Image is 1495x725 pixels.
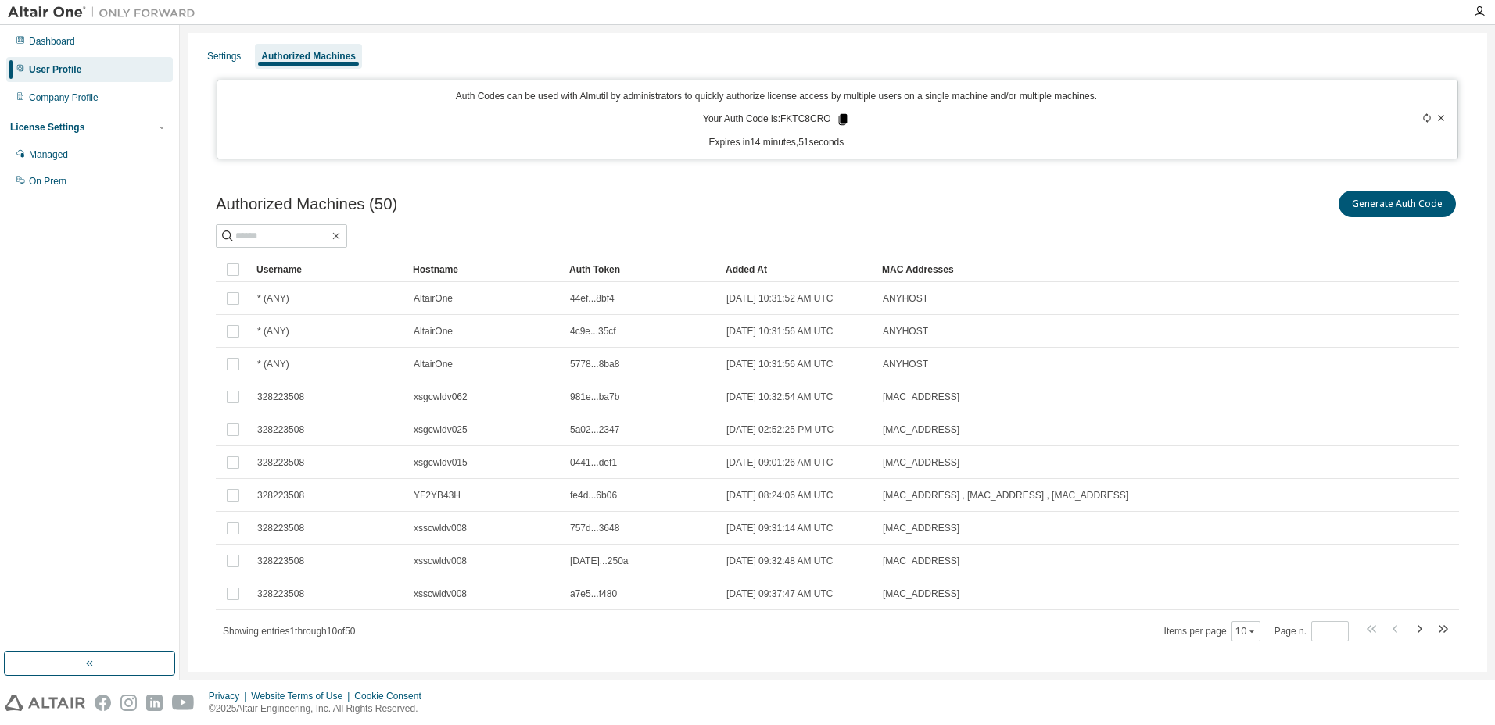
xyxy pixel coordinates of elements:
div: Hostname [413,257,557,282]
span: AltairOne [414,292,453,305]
span: 328223508 [257,391,304,403]
span: 0441...def1 [570,456,617,469]
span: fe4d...6b06 [570,489,617,502]
span: YF2YB43H [414,489,461,502]
span: 5778...8ba8 [570,358,619,370]
span: 328223508 [257,587,304,600]
div: Auth Token [569,257,713,282]
p: Expires in 14 minutes, 51 seconds [227,136,1327,149]
div: Website Terms of Use [251,690,354,702]
span: ANYHOST [883,358,928,370]
span: xsscwldv008 [414,522,467,534]
span: [DATE] 09:37:47 AM UTC [726,587,834,600]
p: Auth Codes can be used with Almutil by administrators to quickly authorize license access by mult... [227,90,1327,103]
div: Authorized Machines [261,50,356,62]
span: 328223508 [257,489,304,502]
img: Altair One [8,5,203,20]
span: ANYHOST [883,325,928,337]
span: * (ANY) [257,292,289,305]
span: 328223508 [257,522,304,534]
span: [DATE] 09:31:14 AM UTC [726,522,834,534]
span: Authorized Machines (50) [216,195,397,213]
span: * (ANY) [257,358,289,370]
span: [MAC_ADDRESS] [883,587,959,600]
span: [MAC_ADDRESS] [883,391,959,403]
span: [DATE] 10:31:56 AM UTC [726,358,834,370]
span: ANYHOST [883,292,928,305]
span: 4c9e...35cf [570,325,616,337]
span: 757d...3648 [570,522,619,534]
p: © 2025 Altair Engineering, Inc. All Rights Reserved. [209,702,431,716]
span: [DATE] 10:31:52 AM UTC [726,292,834,305]
span: AltairOne [414,358,453,370]
img: altair_logo.svg [5,695,85,711]
span: [DATE] 02:52:25 PM UTC [726,423,834,436]
span: [MAC_ADDRESS] [883,555,959,567]
span: 328223508 [257,555,304,567]
span: Items per page [1164,621,1260,641]
p: Your Auth Code is: FKTC8CRO [703,112,850,127]
div: Privacy [209,690,251,702]
span: [DATE] 09:32:48 AM UTC [726,555,834,567]
span: xsscwldv008 [414,587,467,600]
span: xsgcwldv025 [414,423,468,436]
span: 328223508 [257,456,304,469]
button: Generate Auth Code [1339,191,1456,217]
img: linkedin.svg [146,695,163,711]
span: [DATE]...250a [570,555,628,567]
div: User Profile [29,63,81,76]
div: On Prem [29,175,66,187]
span: xsgcwldv062 [414,391,468,403]
span: [DATE] 08:24:06 AM UTC [726,489,834,502]
span: [MAC_ADDRESS] [883,423,959,436]
button: 10 [1235,625,1257,637]
span: * (ANY) [257,325,289,337]
span: xsscwldv008 [414,555,467,567]
img: youtube.svg [172,695,195,711]
div: Managed [29,148,68,161]
img: instagram.svg [120,695,137,711]
div: Cookie Consent [354,690,430,702]
span: [DATE] 10:31:56 AM UTC [726,325,834,337]
span: 5a02...2347 [570,423,619,436]
div: Settings [207,50,241,62]
span: [MAC_ADDRESS] [883,456,959,469]
span: 44ef...8bf4 [570,292,615,305]
span: 981e...ba7b [570,391,619,403]
span: [DATE] 10:32:54 AM UTC [726,391,834,403]
span: 328223508 [257,423,304,436]
span: AltairOne [414,325,453,337]
span: xsgcwldv015 [414,456,468,469]
span: Page n. [1275,621,1349,641]
span: [DATE] 09:01:26 AM UTC [726,456,834,469]
div: Dashboard [29,35,75,48]
div: MAC Addresses [882,257,1287,282]
div: License Settings [10,121,84,134]
div: Username [256,257,400,282]
span: [MAC_ADDRESS] , [MAC_ADDRESS] , [MAC_ADDRESS] [883,489,1128,502]
div: Added At [726,257,869,282]
span: a7e5...f480 [570,587,617,600]
img: facebook.svg [95,695,111,711]
span: [MAC_ADDRESS] [883,522,959,534]
span: Showing entries 1 through 10 of 50 [223,626,356,637]
div: Company Profile [29,91,99,104]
